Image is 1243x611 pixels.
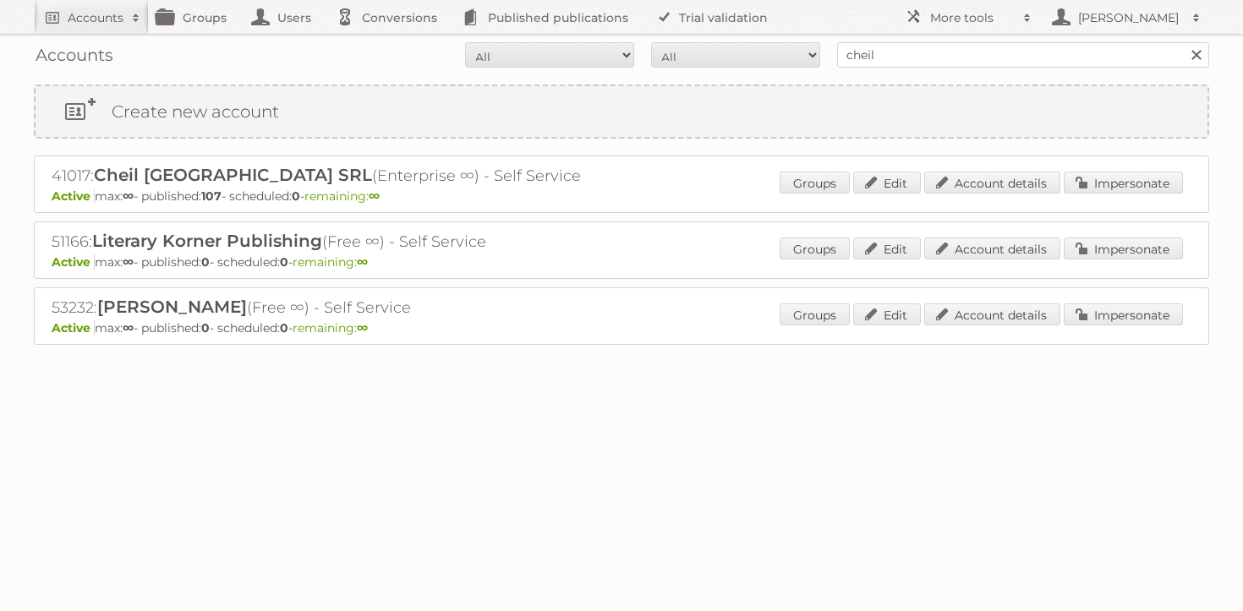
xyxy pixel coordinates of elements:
[924,237,1060,259] a: Account details
[92,231,322,251] span: Literary Korner Publishing
[780,237,850,259] a: Groups
[1064,303,1183,325] a: Impersonate
[293,254,368,270] span: remaining:
[780,303,850,325] a: Groups
[369,188,380,204] strong: ∞
[853,172,921,194] a: Edit
[357,320,368,336] strong: ∞
[68,9,123,26] h2: Accounts
[853,303,921,325] a: Edit
[94,165,372,185] span: Cheil [GEOGRAPHIC_DATA] SRL
[97,297,247,317] span: [PERSON_NAME]
[292,188,300,204] strong: 0
[201,188,222,204] strong: 107
[123,188,134,204] strong: ∞
[52,254,1191,270] p: max: - published: - scheduled: -
[52,297,643,319] h2: 53232: (Free ∞) - Self Service
[201,254,210,270] strong: 0
[924,303,1060,325] a: Account details
[357,254,368,270] strong: ∞
[853,237,921,259] a: Edit
[123,254,134,270] strong: ∞
[304,188,380,204] span: remaining:
[52,165,643,187] h2: 41017: (Enterprise ∞) - Self Service
[780,172,850,194] a: Groups
[1064,172,1183,194] a: Impersonate
[52,320,1191,336] p: max: - published: - scheduled: -
[1064,237,1183,259] a: Impersonate
[52,188,95,204] span: Active
[52,320,95,336] span: Active
[201,320,210,336] strong: 0
[924,172,1060,194] a: Account details
[1074,9,1184,26] h2: [PERSON_NAME]
[280,254,288,270] strong: 0
[280,320,288,336] strong: 0
[36,86,1207,137] a: Create new account
[52,231,643,253] h2: 51166: (Free ∞) - Self Service
[123,320,134,336] strong: ∞
[52,188,1191,204] p: max: - published: - scheduled: -
[930,9,1015,26] h2: More tools
[293,320,368,336] span: remaining:
[52,254,95,270] span: Active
